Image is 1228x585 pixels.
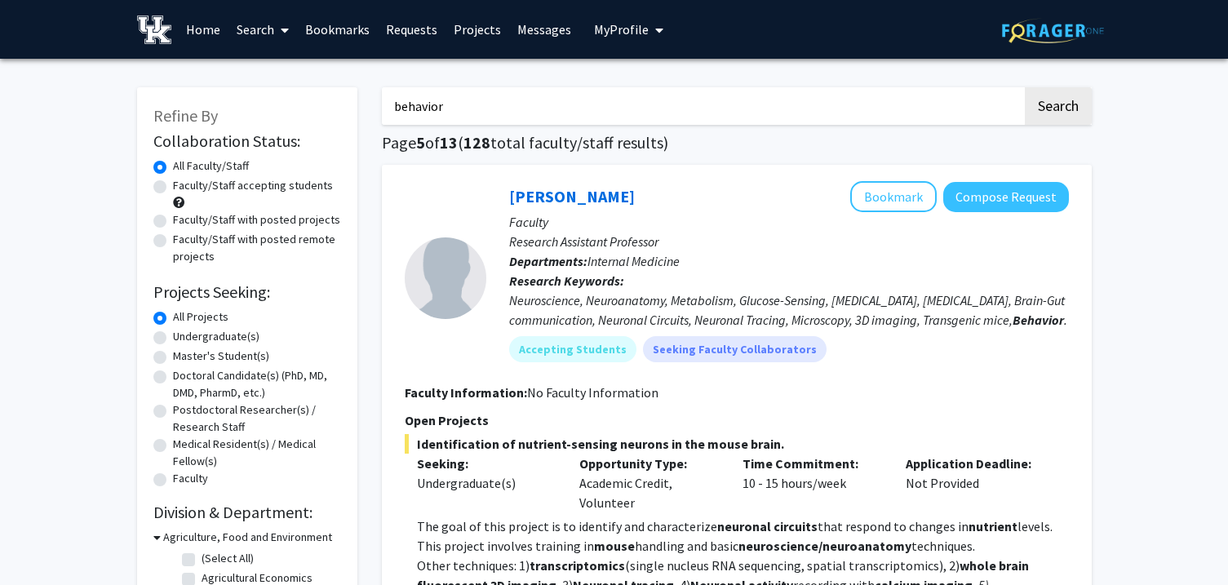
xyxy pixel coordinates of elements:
[417,516,1069,556] p: The goal of this project is to identify and characterize that respond to changes in levels. This ...
[173,470,208,487] label: Faculty
[137,16,172,44] img: University of Kentucky Logo
[943,182,1069,212] button: Compose Request to Ioannis Papazoglou
[509,1,579,58] a: Messages
[893,454,1057,512] div: Not Provided
[509,232,1069,251] p: Research Assistant Professor
[463,132,490,153] span: 128
[850,181,937,212] button: Add Ioannis Papazoglou to Bookmarks
[228,1,297,58] a: Search
[178,1,228,58] a: Home
[173,177,333,194] label: Faculty/Staff accepting students
[382,133,1092,153] h1: Page of ( total faculty/staff results)
[509,186,635,206] a: [PERSON_NAME]
[509,253,587,269] b: Departments:
[173,401,341,436] label: Postdoctoral Researcher(s) / Research Staff
[417,454,556,473] p: Seeking:
[417,473,556,493] div: Undergraduate(s)
[1013,312,1064,328] b: Behavior
[1002,18,1104,43] img: ForagerOne Logo
[12,512,69,573] iframe: Chat
[416,132,425,153] span: 5
[405,434,1069,454] span: Identification of nutrient-sensing neurons in the mouse brain.
[587,253,680,269] span: Internal Medicine
[202,550,254,567] label: (Select All)
[153,503,341,522] h2: Division & Department:
[173,308,228,326] label: All Projects
[382,87,1022,125] input: Search Keywords
[446,1,509,58] a: Projects
[567,454,730,512] div: Academic Credit, Volunteer
[643,336,827,362] mat-chip: Seeking Faculty Collaborators
[509,273,624,289] b: Research Keywords:
[297,1,378,58] a: Bookmarks
[378,1,446,58] a: Requests
[1025,87,1092,125] button: Search
[509,290,1069,330] div: Neuroscience, Neuroanatomy, Metabolism, Glucose-Sensing, [MEDICAL_DATA], [MEDICAL_DATA], Brain-Gu...
[969,518,1017,534] strong: nutrient
[594,538,635,554] strong: mouse
[717,518,818,534] strong: neuronal circuits
[173,328,259,345] label: Undergraduate(s)
[173,211,340,228] label: Faculty/Staff with posted projects
[440,132,458,153] span: 13
[153,105,218,126] span: Refine By
[509,212,1069,232] p: Faculty
[153,131,341,151] h2: Collaboration Status:
[153,282,341,302] h2: Projects Seeking:
[173,348,269,365] label: Master's Student(s)
[173,157,249,175] label: All Faculty/Staff
[730,454,893,512] div: 10 - 15 hours/week
[405,384,527,401] b: Faculty Information:
[530,557,625,574] strong: transcriptomics
[594,21,649,38] span: My Profile
[173,367,341,401] label: Doctoral Candidate(s) (PhD, MD, DMD, PharmD, etc.)
[509,336,636,362] mat-chip: Accepting Students
[579,454,718,473] p: Opportunity Type:
[906,454,1044,473] p: Application Deadline:
[527,384,658,401] span: No Faculty Information
[163,529,332,546] h3: Agriculture, Food and Environment
[173,231,341,265] label: Faculty/Staff with posted remote projects
[173,436,341,470] label: Medical Resident(s) / Medical Fellow(s)
[738,538,911,554] strong: neuroscience/neuroanatomy
[405,410,1069,430] p: Open Projects
[743,454,881,473] p: Time Commitment:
